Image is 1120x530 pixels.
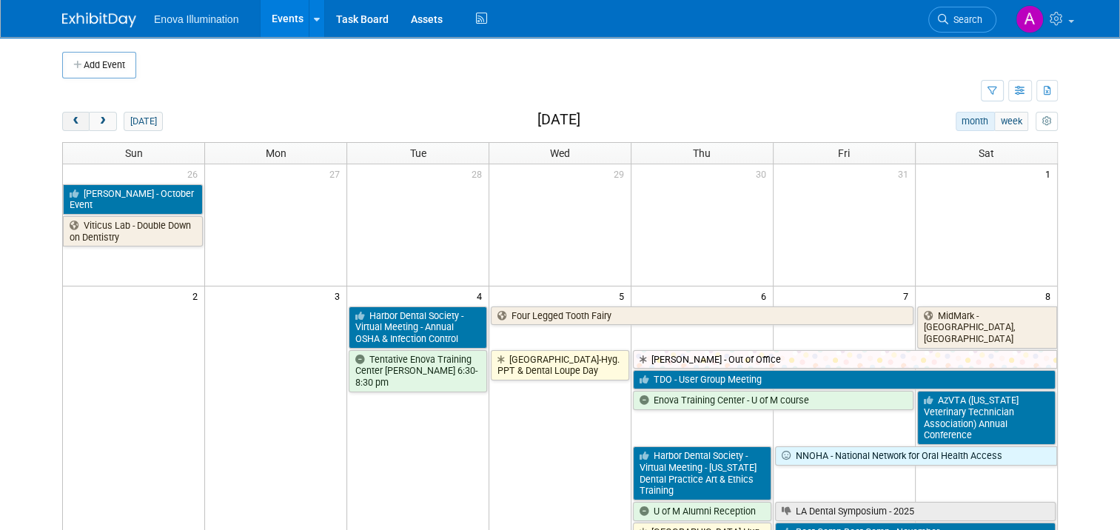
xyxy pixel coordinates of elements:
a: Four Legged Tooth Fairy [491,306,913,326]
span: 28 [470,164,489,183]
h2: [DATE] [537,112,580,128]
span: Search [948,14,982,25]
span: 5 [617,286,631,305]
a: Harbor Dental Society - Virtual Meeting - [US_STATE] Dental Practice Art & Ethics Training [633,446,771,500]
button: prev [62,112,90,131]
button: myCustomButton [1036,112,1058,131]
span: Thu [693,147,711,159]
button: [DATE] [124,112,163,131]
a: Search [928,7,996,33]
span: 8 [1044,286,1057,305]
span: Wed [550,147,570,159]
a: LA Dental Symposium - 2025 [775,502,1056,521]
span: 4 [475,286,489,305]
span: 1 [1044,164,1057,183]
button: month [956,112,995,131]
a: Tentative Enova Training Center [PERSON_NAME] 6:30-8:30 pm [349,350,487,392]
button: next [89,112,116,131]
span: 3 [333,286,346,305]
a: U of M Alumni Reception [633,502,771,521]
span: Tue [410,147,426,159]
a: [GEOGRAPHIC_DATA]-Hyg. PPT & Dental Loupe Day [491,350,629,380]
i: Personalize Calendar [1042,117,1051,127]
img: Andrea Miller [1016,5,1044,33]
button: Add Event [62,52,136,78]
a: Viticus Lab - Double Down on Dentistry [63,216,203,246]
span: Sat [979,147,994,159]
a: [PERSON_NAME] - Out of Office [633,350,1057,369]
a: MidMark - [GEOGRAPHIC_DATA], [GEOGRAPHIC_DATA] [917,306,1057,349]
span: Sun [125,147,143,159]
img: ExhibitDay [62,13,136,27]
a: [PERSON_NAME] - October Event [63,184,203,215]
a: AzVTA ([US_STATE] Veterinary Technician Association) Annual Conference [917,391,1056,445]
span: 29 [612,164,631,183]
a: Harbor Dental Society - Virtual Meeting - Annual OSHA & Infection Control [349,306,487,349]
span: 26 [186,164,204,183]
span: 30 [754,164,773,183]
a: TDO - User Group Meeting [633,370,1056,389]
a: Enova Training Center - U of M course [633,391,913,410]
button: week [994,112,1028,131]
span: Mon [266,147,286,159]
span: 6 [759,286,773,305]
span: 2 [191,286,204,305]
span: Enova Illumination [154,13,238,25]
a: NNOHA - National Network for Oral Health Access [775,446,1057,466]
span: 7 [902,286,915,305]
span: Fri [838,147,850,159]
span: 31 [896,164,915,183]
span: 27 [328,164,346,183]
